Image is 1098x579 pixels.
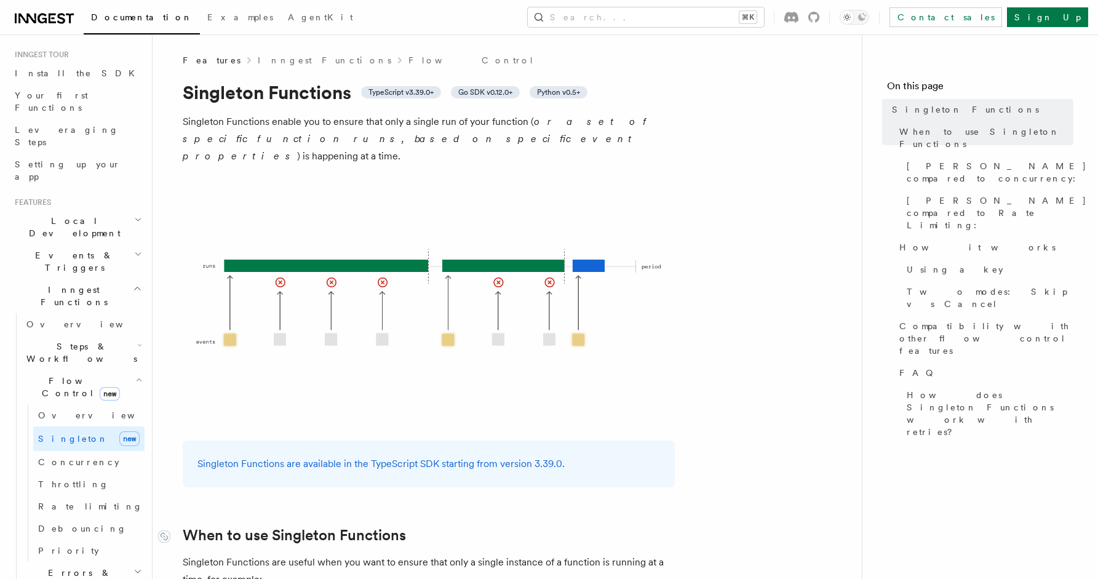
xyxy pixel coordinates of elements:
[33,451,145,473] a: Concurrency
[10,84,145,119] a: Your first Functions
[22,375,135,399] span: Flow Control
[183,54,241,66] span: Features
[528,7,764,27] button: Search...⌘K
[10,119,145,153] a: Leveraging Steps
[10,284,133,308] span: Inngest Functions
[38,434,108,444] span: Singleton
[15,68,142,78] span: Install the SDK
[38,479,109,489] span: Throttling
[91,12,193,22] span: Documentation
[33,540,145,562] a: Priority
[33,404,145,426] a: Overview
[207,12,273,22] span: Examples
[902,155,1073,190] a: [PERSON_NAME] compared to concurrency:
[33,426,145,451] a: Singletonnew
[840,10,869,25] button: Toggle dark mode
[10,210,145,244] button: Local Development
[458,87,512,97] span: Go SDK v0.12.0+
[887,98,1073,121] a: Singleton Functions
[907,389,1073,438] span: How does Singleton Functions work with retries?
[10,62,145,84] a: Install the SDK
[183,116,652,162] em: or a set of specific function runs, based on specific event properties
[22,335,145,370] button: Steps & Workflows
[907,263,1003,276] span: Using a key
[907,160,1087,185] span: [PERSON_NAME] compared to concurrency:
[899,367,939,379] span: FAQ
[38,546,99,556] span: Priority
[33,495,145,517] a: Rate limiting
[537,87,580,97] span: Python v0.5+
[258,54,391,66] a: Inngest Functions
[902,384,1073,443] a: How does Singleton Functions work with retries?
[22,340,137,365] span: Steps & Workflows
[183,113,675,165] p: Singleton Functions enable you to ensure that only a single run of your function ( ) is happening...
[38,457,119,467] span: Concurrency
[280,4,360,33] a: AgentKit
[368,87,434,97] span: TypeScript v3.39.0+
[902,281,1073,315] a: Two modes: Skip vs Cancel
[38,410,165,420] span: Overview
[902,258,1073,281] a: Using a key
[887,79,1073,98] h4: On this page
[899,320,1073,357] span: Compatibility with other flow control features
[10,279,145,313] button: Inngest Functions
[15,159,121,182] span: Setting up your app
[10,198,51,207] span: Features
[899,126,1073,150] span: When to use Singleton Functions
[10,153,145,188] a: Setting up your app
[899,241,1056,254] span: How it works
[894,121,1073,155] a: When to use Singleton Functions
[1007,7,1088,27] a: Sign Up
[902,190,1073,236] a: [PERSON_NAME] compared to Rate Limiting:
[10,50,69,60] span: Inngest tour
[100,387,120,401] span: new
[15,90,88,113] span: Your first Functions
[892,103,1039,116] span: Singleton Functions
[183,180,675,426] img: Singleton Functions only process one run at a time.
[183,527,406,544] a: When to use Singleton Functions
[33,517,145,540] a: Debouncing
[84,4,200,34] a: Documentation
[22,370,145,404] button: Flow Controlnew
[38,524,127,533] span: Debouncing
[15,125,119,147] span: Leveraging Steps
[200,4,280,33] a: Examples
[408,54,535,66] a: Flow Control
[889,7,1002,27] a: Contact sales
[38,501,143,511] span: Rate limiting
[183,81,675,103] h1: Singleton Functions
[22,313,145,335] a: Overview
[197,455,660,473] p: Singleton Functions are available in the TypeScript SDK starting from version 3.39.0.
[33,473,145,495] a: Throttling
[10,249,134,274] span: Events & Triggers
[907,194,1087,231] span: [PERSON_NAME] compared to Rate Limiting:
[26,319,153,329] span: Overview
[10,244,145,279] button: Events & Triggers
[907,286,1073,310] span: Two modes: Skip vs Cancel
[119,431,140,446] span: new
[894,236,1073,258] a: How it works
[10,215,134,239] span: Local Development
[894,315,1073,362] a: Compatibility with other flow control features
[22,404,145,562] div: Flow Controlnew
[288,12,353,22] span: AgentKit
[894,362,1073,384] a: FAQ
[739,11,757,23] kbd: ⌘K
